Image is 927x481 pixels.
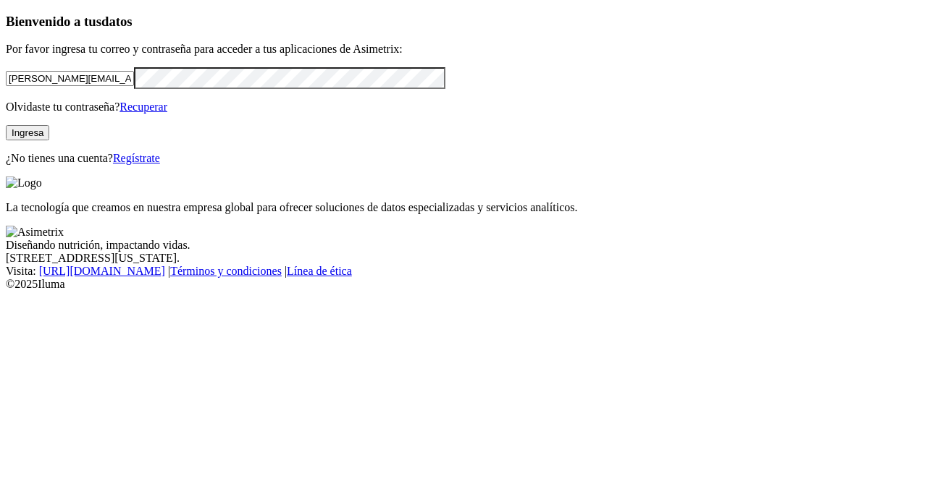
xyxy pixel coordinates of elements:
p: La tecnología que creamos en nuestra empresa global para ofrecer soluciones de datos especializad... [6,201,921,214]
a: [URL][DOMAIN_NAME] [39,265,165,277]
a: Regístrate [113,152,160,164]
div: © 2025 Iluma [6,278,921,291]
div: Diseñando nutrición, impactando vidas. [6,239,921,252]
img: Asimetrix [6,226,64,239]
input: Tu correo [6,71,134,86]
button: Ingresa [6,125,49,140]
p: ¿No tienes una cuenta? [6,152,921,165]
a: Recuperar [119,101,167,113]
p: Olvidaste tu contraseña? [6,101,921,114]
h3: Bienvenido a tus [6,14,921,30]
a: Línea de ética [287,265,352,277]
a: Términos y condiciones [170,265,282,277]
div: Visita : | | [6,265,921,278]
img: Logo [6,176,42,190]
div: [STREET_ADDRESS][US_STATE]. [6,252,921,265]
span: datos [101,14,133,29]
p: Por favor ingresa tu correo y contraseña para acceder a tus aplicaciones de Asimetrix: [6,43,921,56]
